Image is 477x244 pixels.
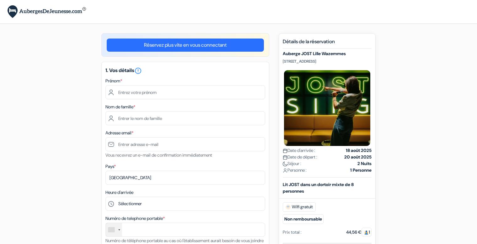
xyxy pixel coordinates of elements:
span: Date de départ : [283,154,317,160]
small: Numéro de téléphone portable au cas où l'établissement aurait besoin de vous joindre [105,238,264,243]
h5: 1. Vos détails [105,67,265,75]
strong: 18 août 2025 [346,147,372,154]
strong: 20 août 2025 [344,154,372,160]
img: moon.svg [283,162,287,166]
img: guest.svg [364,230,369,235]
strong: 1 Personne [350,167,372,174]
small: Vous recevrez un e-mail de confirmation immédiatement [105,152,212,158]
img: free_wifi.svg [286,205,291,210]
label: Adresse email [105,130,133,136]
small: Non remboursable [283,214,324,224]
div: 44,56 € [346,229,372,236]
span: Date d'arrivée : [283,147,315,154]
img: calendar.svg [283,148,287,153]
b: Lit JOST dans un dortoir mixte de 8 personnes [283,182,354,194]
a: Réservez plus vite en vous connectant [107,39,264,52]
input: Entrer adresse e-mail [105,137,265,151]
span: Personne : [283,167,307,174]
label: Numéro de telephone portable [105,215,165,222]
input: Entrez votre prénom [105,85,265,99]
span: Séjour : [283,160,301,167]
img: AubergesDeJeunesse.com [8,5,86,18]
input: Entrer le nom de famille [105,111,265,125]
p: [STREET_ADDRESS] [283,59,372,64]
div: Prix total : [283,229,302,236]
label: Heure d'arrivée [105,189,133,196]
i: error_outline [134,67,142,75]
label: Nom de famille [105,104,135,110]
img: user_icon.svg [283,168,287,173]
h5: Auberge JOST Lille Wazemmes [283,51,372,56]
a: error_outline [134,67,142,74]
label: Prénom [105,78,122,84]
img: calendar.svg [283,155,287,160]
span: Wifi gratuit [283,202,316,212]
label: Pays [105,163,116,170]
span: 1 [362,228,372,236]
strong: 2 Nuits [357,160,372,167]
h5: Détails de la réservation [283,39,372,49]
